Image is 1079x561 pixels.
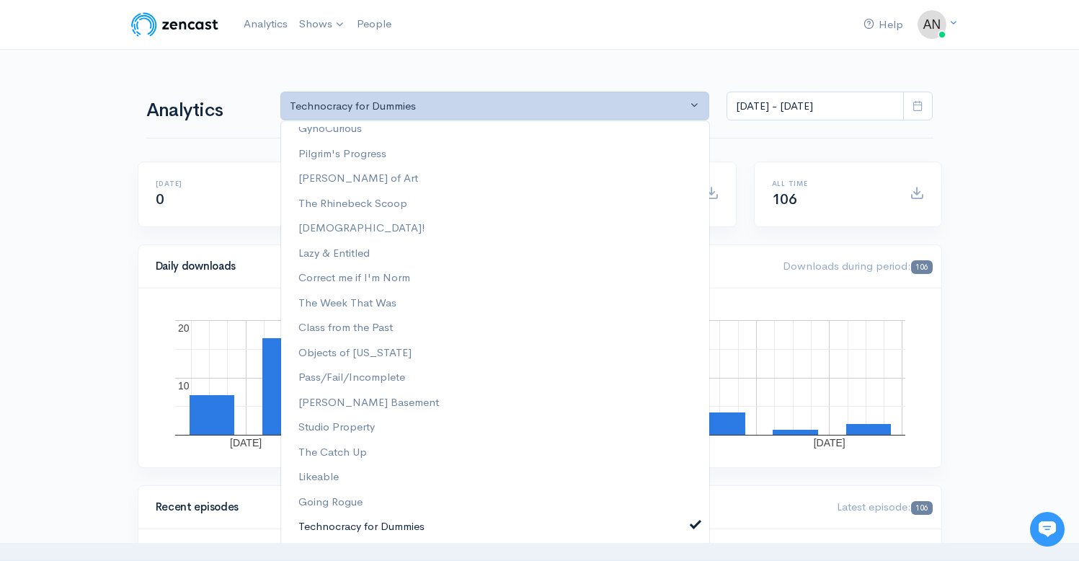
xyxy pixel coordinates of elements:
[298,394,439,411] span: [PERSON_NAME] Basement
[178,380,190,392] text: 10
[22,191,266,220] button: New conversation
[298,419,375,436] span: Studio Property
[290,98,688,115] div: Technocracy for Dummies
[22,70,267,93] h1: Hi 👋
[298,220,425,237] span: [DEMOGRAPHIC_DATA]!
[298,494,363,511] span: Going Rogue
[230,437,262,449] text: [DATE]
[280,92,710,121] button: Technocracy for Dummies
[837,500,932,513] span: Latest episode:
[129,10,221,39] img: ZenCast Logo
[298,518,425,535] span: Technocracy for Dummies
[351,9,397,40] a: People
[93,200,173,211] span: New conversation
[298,345,412,361] span: Objects of [US_STATE]
[146,100,263,121] h1: Analytics
[298,146,386,162] span: Pilgrim's Progress
[772,190,797,208] span: 106
[298,245,370,262] span: Lazy & Entitled
[156,306,924,450] svg: A chart.
[22,96,267,165] h2: Just let us know if you need anything and we'll be happy to help! 🙂
[298,170,418,187] span: [PERSON_NAME] of Art
[42,271,257,300] input: Search articles
[298,369,405,386] span: Pass/Fail/Incomplete
[918,10,946,39] img: ...
[298,195,407,212] span: The Rhinebeck Scoop
[156,190,164,208] span: 0
[298,469,339,485] span: Likeable
[858,9,909,40] a: Help
[298,270,410,286] span: Correct me if I'm Norm
[772,180,892,187] h6: All time
[156,180,276,187] h6: [DATE]
[813,437,845,449] text: [DATE]
[293,9,351,40] a: Shows
[298,295,396,312] span: The Week That Was
[727,92,904,121] input: analytics date range selector
[298,319,393,336] span: Class from the Past
[1030,512,1065,547] iframe: gist-messenger-bubble-iframe
[911,501,932,515] span: 106
[178,322,190,334] text: 20
[783,259,932,273] span: Downloads during period:
[156,260,766,273] h4: Daily downloads
[298,444,367,461] span: The Catch Up
[911,260,932,274] span: 106
[19,247,269,265] p: Find an answer quickly
[298,120,362,137] span: GynoCurious
[156,501,505,513] h4: Recent episodes
[238,9,293,40] a: Analytics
